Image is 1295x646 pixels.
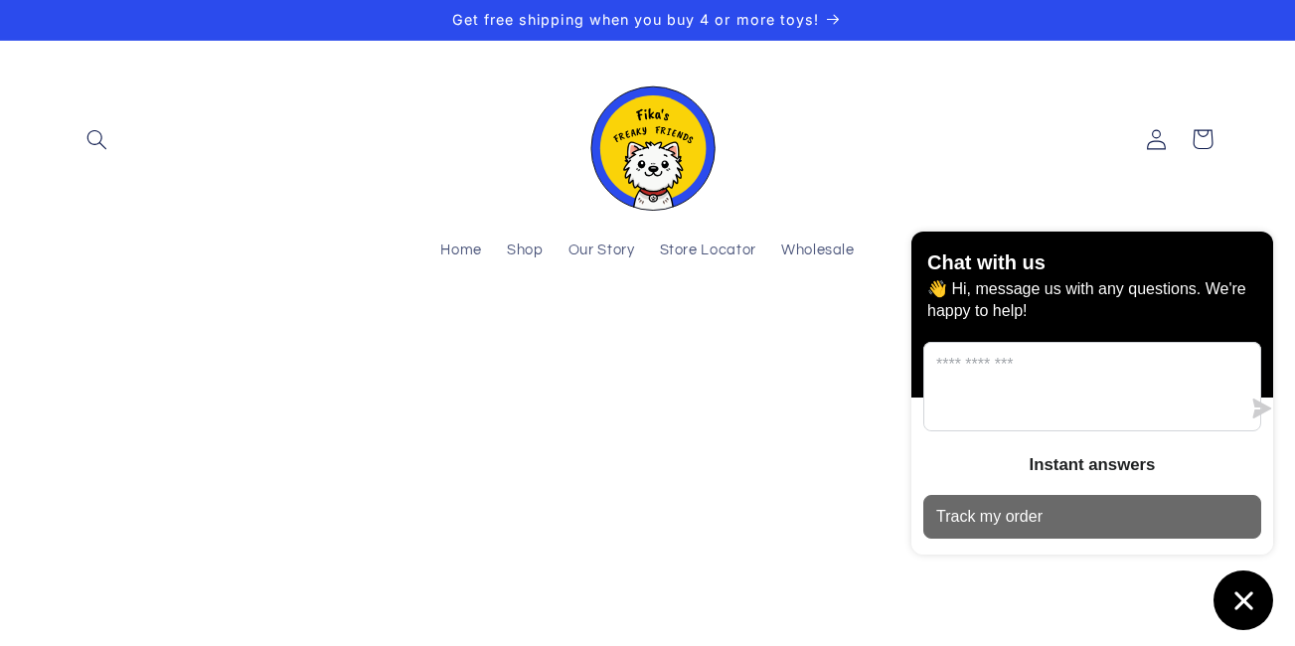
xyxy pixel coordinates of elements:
span: Store Locator [660,242,756,260]
summary: Search [74,116,119,162]
span: Our Story [568,242,635,260]
a: Store Locator [647,230,768,273]
span: Home [440,242,482,260]
img: Fika's Freaky Friends [578,69,718,211]
a: Shop [494,230,556,273]
inbox-online-store-chat: Shopify online store chat [905,232,1279,630]
span: Wholesale [781,242,855,260]
a: Wholesale [768,230,867,273]
span: Shop [507,242,544,260]
span: Get free shipping when you buy 4 or more toys! [452,11,819,28]
a: Home [428,230,495,273]
a: Our Story [556,230,647,273]
a: Fika's Freaky Friends [570,61,726,219]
